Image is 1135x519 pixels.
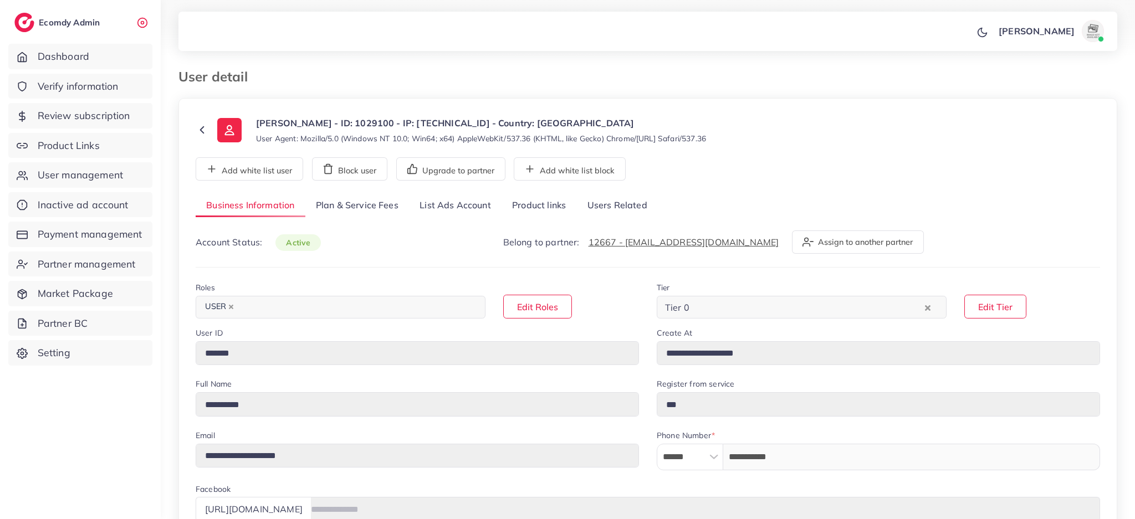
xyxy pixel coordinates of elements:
[196,235,321,249] p: Account Status:
[38,346,70,360] span: Setting
[925,301,931,314] button: Clear Selected
[312,157,387,181] button: Block user
[657,378,734,389] label: Register from service
[396,157,505,181] button: Upgrade to partner
[38,49,89,64] span: Dashboard
[38,109,130,123] span: Review subscription
[657,430,715,441] label: Phone Number
[196,430,215,441] label: Email
[38,198,129,212] span: Inactive ad account
[8,222,152,247] a: Payment management
[39,17,103,28] h2: Ecomdy Admin
[38,227,142,241] span: Payment management
[693,299,922,316] input: Search for option
[8,311,152,336] a: Partner BC
[657,296,947,318] div: Search for option
[217,118,242,142] img: ic-user-info.36bf1079.svg
[196,378,232,389] label: Full Name
[196,282,215,293] label: Roles
[38,316,88,331] span: Partner BC
[240,299,471,316] input: Search for option
[576,194,657,218] a: Users Related
[999,24,1075,38] p: [PERSON_NAME]
[8,281,152,306] a: Market Package
[964,295,1026,318] button: Edit Tier
[792,230,924,254] button: Assign to another partner
[38,168,123,182] span: User management
[275,234,321,251] span: active
[38,79,119,94] span: Verify information
[196,484,231,495] label: Facebook
[8,103,152,129] a: Review subscription
[589,237,779,248] a: 12667 - [EMAIL_ADDRESS][DOMAIN_NAME]
[993,20,1108,42] a: [PERSON_NAME]avatar
[8,340,152,366] a: Setting
[8,192,152,218] a: Inactive ad account
[38,138,100,153] span: Product Links
[38,257,136,271] span: Partner management
[256,133,706,144] small: User Agent: Mozilla/5.0 (Windows NT 10.0; Win64; x64) AppleWebKit/537.36 (KHTML, like Gecko) Chro...
[503,235,779,249] p: Belong to partner:
[196,194,305,218] a: Business Information
[228,304,234,310] button: Deselect USER
[657,282,670,293] label: Tier
[256,116,706,130] p: [PERSON_NAME] - ID: 1029100 - IP: [TECHNICAL_ID] - Country: [GEOGRAPHIC_DATA]
[8,44,152,69] a: Dashboard
[196,327,223,338] label: User ID
[196,157,303,181] button: Add white list user
[14,13,103,32] a: logoEcomdy Admin
[14,13,34,32] img: logo
[8,74,152,99] a: Verify information
[502,194,576,218] a: Product links
[8,251,152,277] a: Partner management
[503,295,572,318] button: Edit Roles
[8,133,152,158] a: Product Links
[196,296,485,318] div: Search for option
[663,299,692,316] span: Tier 0
[38,286,113,301] span: Market Package
[200,299,239,315] span: USER
[657,327,692,338] label: Create At
[1082,20,1104,42] img: avatar
[178,69,257,85] h3: User detail
[305,194,409,218] a: Plan & Service Fees
[514,157,626,181] button: Add white list block
[8,162,152,188] a: User management
[409,194,502,218] a: List Ads Account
